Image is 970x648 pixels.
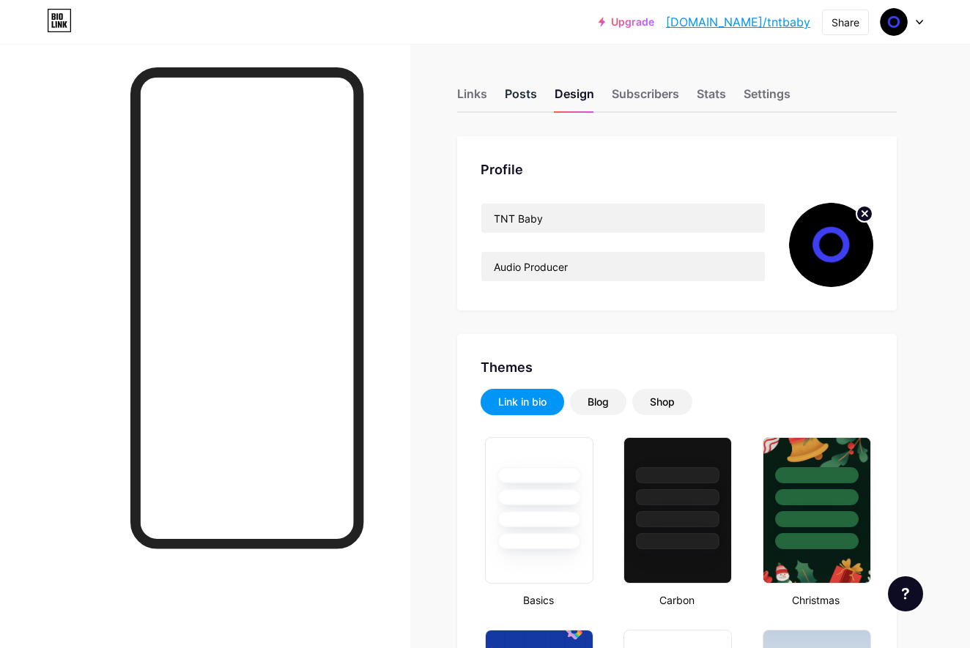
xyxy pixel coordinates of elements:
div: Carbon [619,592,734,608]
img: tntbaby [880,8,908,36]
img: tntbaby [789,203,873,287]
div: Basics [481,592,596,608]
a: Upgrade [599,16,654,28]
div: Share [832,15,859,30]
div: Shop [650,395,675,409]
div: Profile [481,160,873,179]
div: Links [457,85,487,111]
input: Bio [481,252,765,281]
div: Themes [481,357,873,377]
input: Name [481,204,765,233]
div: Settings [744,85,791,111]
div: Stats [697,85,726,111]
div: Link in bio [498,395,547,409]
div: Posts [505,85,537,111]
div: Subscribers [612,85,679,111]
div: Design [555,85,594,111]
a: [DOMAIN_NAME]/tntbaby [666,13,810,31]
div: Blog [588,395,609,409]
div: Christmas [758,592,873,608]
